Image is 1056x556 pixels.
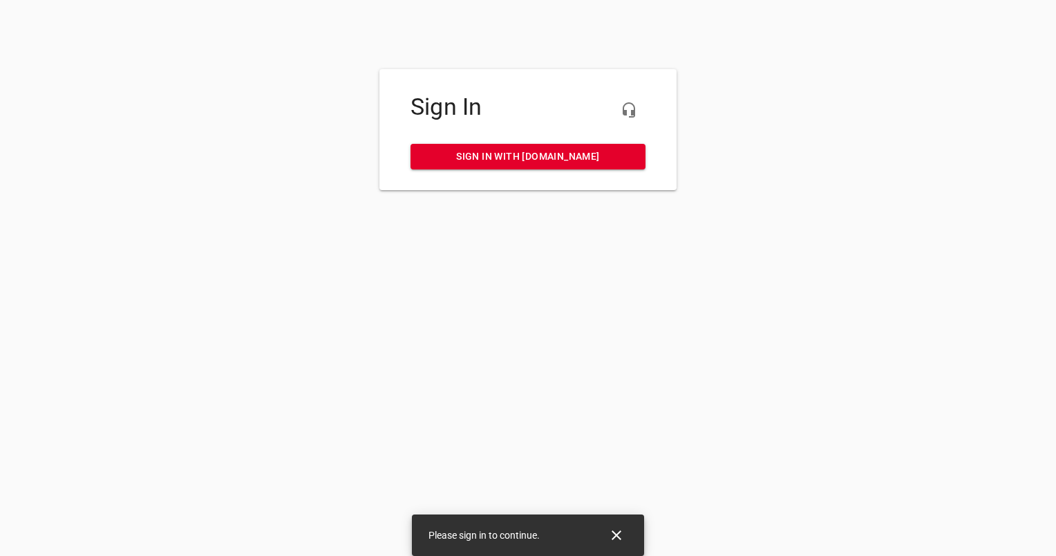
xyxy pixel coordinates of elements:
[600,519,633,552] button: Close
[428,530,540,541] span: Please sign in to continue.
[422,148,634,165] span: Sign in with [DOMAIN_NAME]
[411,144,645,169] a: Sign in with [DOMAIN_NAME]
[411,93,645,121] h4: Sign In
[612,93,645,127] button: Live Chat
